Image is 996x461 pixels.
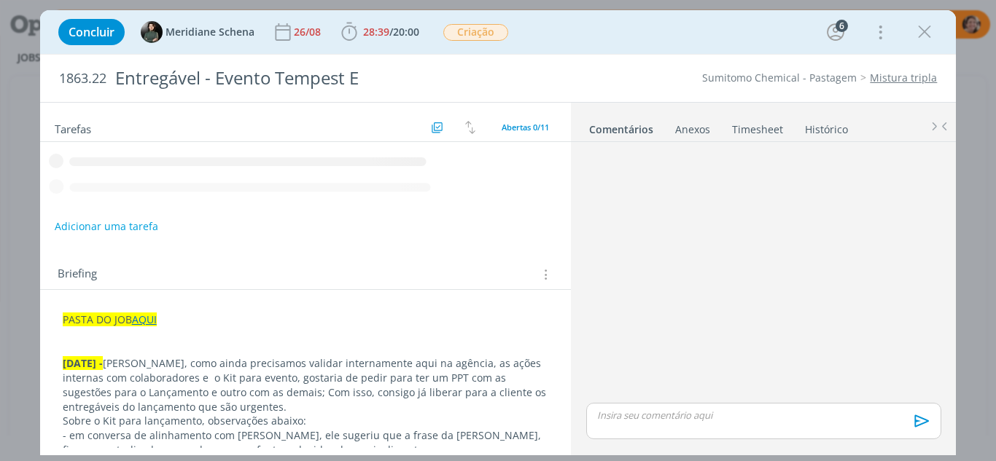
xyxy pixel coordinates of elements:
a: Comentários [588,116,654,137]
button: 28:39/20:00 [338,20,423,44]
span: Criação [443,24,508,41]
a: Histórico [804,116,849,137]
div: Anexos [675,122,710,137]
p: [PERSON_NAME], como ainda precisamos validar internamente aqui na agência, as ações internas com ... [63,356,549,414]
a: AQUI [132,312,157,326]
span: / [389,25,393,39]
span: 20:00 [393,25,419,39]
div: 6 [836,20,848,32]
button: MMeridiane Schena [141,21,254,43]
p: Sobre o Kit para lançamento, observações abaixo: [63,414,549,428]
img: arrow-down-up.svg [465,121,475,134]
strong: [DATE] - [63,356,103,370]
div: Entregável - Evento Tempest E [109,60,565,96]
img: M [141,21,163,43]
a: Timesheet [731,116,784,137]
button: 6 [824,20,847,44]
span: Briefing [58,265,97,284]
div: 26/08 [294,27,324,37]
a: Mistura tripla [870,71,937,84]
span: 28:39 [363,25,389,39]
span: Meridiane Schena [166,27,254,37]
p: - em conversa de alinhamento com [PERSON_NAME], ele sugeriu que a frase da [PERSON_NAME], ficasse... [63,428,549,457]
button: Concluir [58,19,125,45]
span: PASTA DO JOB [63,312,132,326]
div: dialog [40,10,957,455]
button: Adicionar uma tarefa [54,213,159,240]
button: Criação [443,23,509,42]
span: Tarefas [55,119,91,136]
span: 1863.22 [59,71,106,87]
span: Concluir [69,26,114,38]
a: Sumitomo Chemical - Pastagem [702,71,857,84]
span: Abertas 0/11 [502,122,549,133]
